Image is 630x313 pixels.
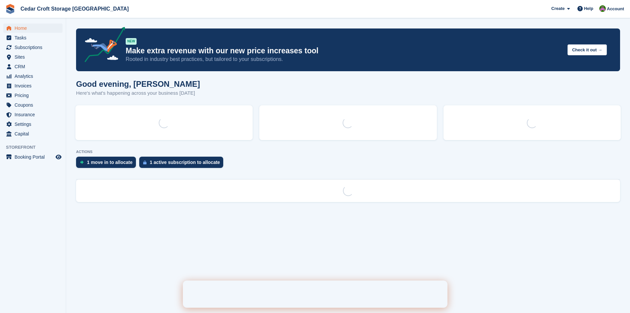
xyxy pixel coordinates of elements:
[15,72,54,81] span: Analytics
[139,157,227,171] a: 1 active subscription to allocate
[584,5,593,12] span: Help
[3,33,63,42] a: menu
[607,6,624,12] span: Account
[3,52,63,62] a: menu
[15,129,54,138] span: Capital
[126,56,562,63] p: Rooted in industry best practices, but tailored to your subscriptions.
[3,152,63,162] a: menu
[15,24,54,33] span: Home
[3,62,63,71] a: menu
[76,150,620,154] p: ACTIONS
[3,100,63,110] a: menu
[15,62,54,71] span: CRM
[76,89,200,97] p: Here's what's happening across your business [DATE]
[18,3,131,14] a: Cedar Croft Storage [GEOGRAPHIC_DATA]
[143,160,147,165] img: active_subscription_to_allocate_icon-d502201f5373d7db506a760aba3b589e785aa758c864c3986d89f69b8ff3...
[15,100,54,110] span: Coupons
[6,144,66,151] span: Storefront
[15,91,54,100] span: Pricing
[15,152,54,162] span: Booking Portal
[80,160,84,164] img: move_ins_to_allocate_icon-fdf77a2bb77ea45bf5b3d319d69a93e2d87916cf1d5bf7949dd705db3b84f3ca.svg
[3,24,63,33] a: menu
[551,5,565,12] span: Create
[3,129,63,138] a: menu
[87,160,133,165] div: 1 move in to allocate
[5,4,15,14] img: stora-icon-8386f47178a22dfd0bd8f6a31ec36ba5ce8667c1dd55bd0f319d3a0aa187defe.svg
[3,43,63,52] a: menu
[15,120,54,129] span: Settings
[3,81,63,90] a: menu
[3,120,63,129] a: menu
[15,81,54,90] span: Invoices
[3,72,63,81] a: menu
[15,110,54,119] span: Insurance
[76,79,200,88] h1: Good evening, [PERSON_NAME]
[55,153,63,161] a: Preview store
[150,160,220,165] div: 1 active subscription to allocate
[3,91,63,100] a: menu
[183,281,447,308] iframe: Intercom live chat banner
[567,44,607,55] button: Check it out →
[126,38,137,45] div: NEW
[15,33,54,42] span: Tasks
[79,27,125,65] img: price-adjustments-announcement-icon-8257ccfd72463d97f412b2fc003d46551f7dbcb40ab6d574587a9cd5c0d94...
[76,157,139,171] a: 1 move in to allocate
[126,46,562,56] p: Make extra revenue with our new price increases tool
[15,52,54,62] span: Sites
[599,5,606,12] img: Mark Orchard
[15,43,54,52] span: Subscriptions
[3,110,63,119] a: menu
